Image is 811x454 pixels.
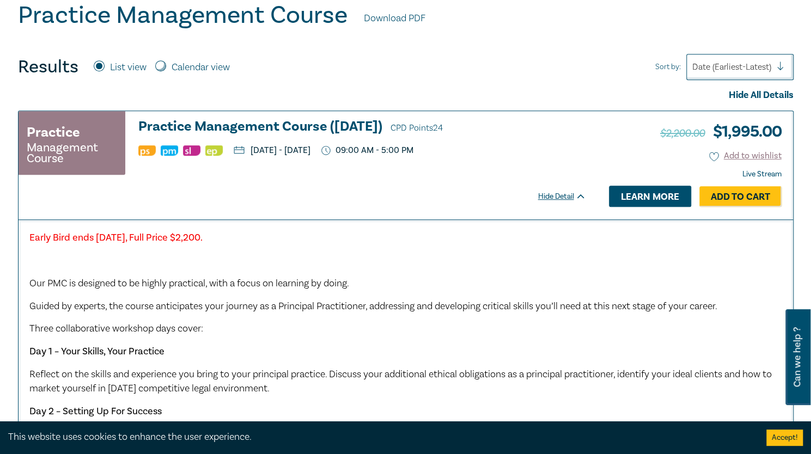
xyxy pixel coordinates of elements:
[709,150,782,162] button: Add to wishlist
[27,142,117,164] small: Management Course
[29,345,164,358] strong: Day 1 – Your Skills, Your Practice
[742,169,782,179] strong: Live Stream
[29,405,162,418] strong: Day 2 – Setting Up For Success
[29,231,203,244] strong: Early Bird ends [DATE], Full Price $2,200.
[538,191,598,202] div: Hide Detail
[792,316,802,398] span: Can we help ?
[138,145,156,156] img: Professional Skills
[8,430,750,444] div: This website uses cookies to enhance the user experience.
[172,60,230,75] label: Calendar view
[609,186,691,206] a: Learn more
[161,145,178,156] img: Practice Management & Business Skills
[138,119,586,136] a: Practice Management Course ([DATE]) CPD Points24
[766,430,803,446] button: Accept cookies
[27,122,80,142] h3: Practice
[29,322,203,335] span: Three collaborative workshop days cover:
[234,146,310,155] p: [DATE] - [DATE]
[660,119,782,144] h3: $ 1,995.00
[321,145,413,156] p: 09:00 AM - 5:00 PM
[699,186,782,207] a: Add to Cart
[29,368,772,395] span: Reflect on the skills and experience you bring to your principal practice. Discuss your additiona...
[138,119,586,136] h3: Practice Management Course ([DATE])
[183,145,200,156] img: Substantive Law
[205,145,223,156] img: Ethics & Professional Responsibility
[29,277,349,290] span: Our PMC is designed to be highly practical, with a focus on learning by doing.
[655,61,681,73] span: Sort by:
[391,122,443,133] span: CPD Points 24
[29,300,717,312] span: Guided by experts, the course anticipates your journey as a Principal Practitioner, addressing an...
[110,60,147,75] label: List view
[18,88,794,102] div: Hide All Details
[660,126,705,140] span: $2,200.00
[692,61,694,73] input: Sort by
[364,11,425,26] a: Download PDF
[18,56,78,78] h4: Results
[18,1,347,29] h1: Practice Management Course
